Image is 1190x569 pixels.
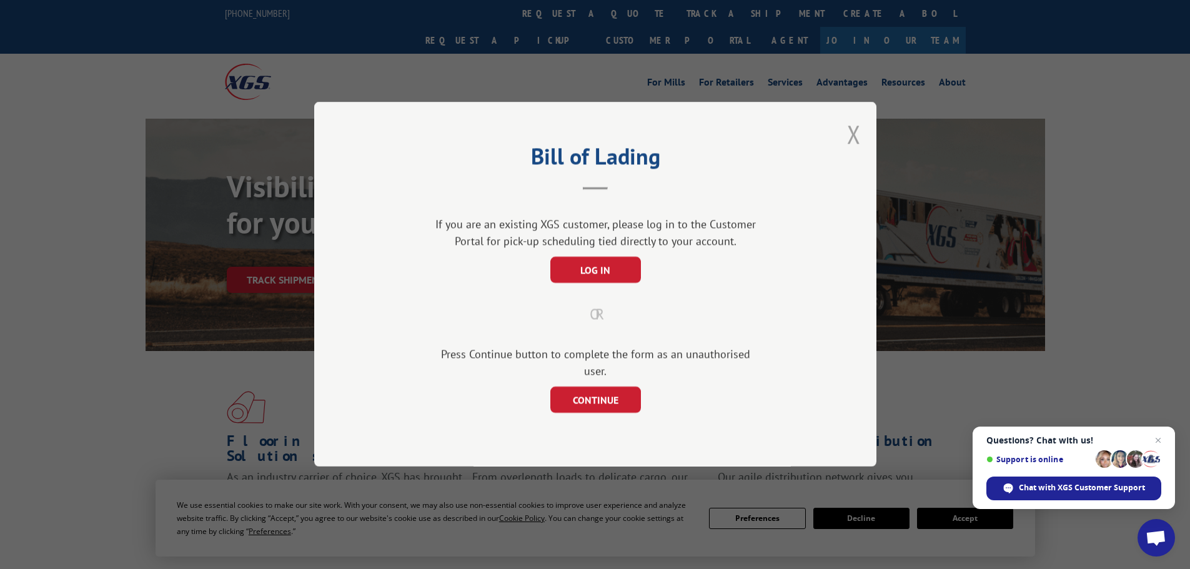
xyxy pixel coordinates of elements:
span: Close chat [1151,433,1166,448]
span: Questions? Chat with us! [986,435,1161,445]
a: LOG IN [550,265,640,277]
div: If you are an existing XGS customer, please log in to the Customer Portal for pick-up scheduling ... [430,216,761,250]
div: OR [377,304,814,326]
button: LOG IN [550,257,640,284]
h2: Bill of Lading [377,147,814,171]
button: CONTINUE [550,387,640,413]
span: Support is online [986,455,1091,464]
div: Chat with XGS Customer Support [986,477,1161,500]
span: Chat with XGS Customer Support [1019,482,1145,493]
button: Close modal [847,117,861,151]
div: Press Continue button to complete the form as an unauthorised user. [430,346,761,380]
div: Open chat [1138,519,1175,557]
